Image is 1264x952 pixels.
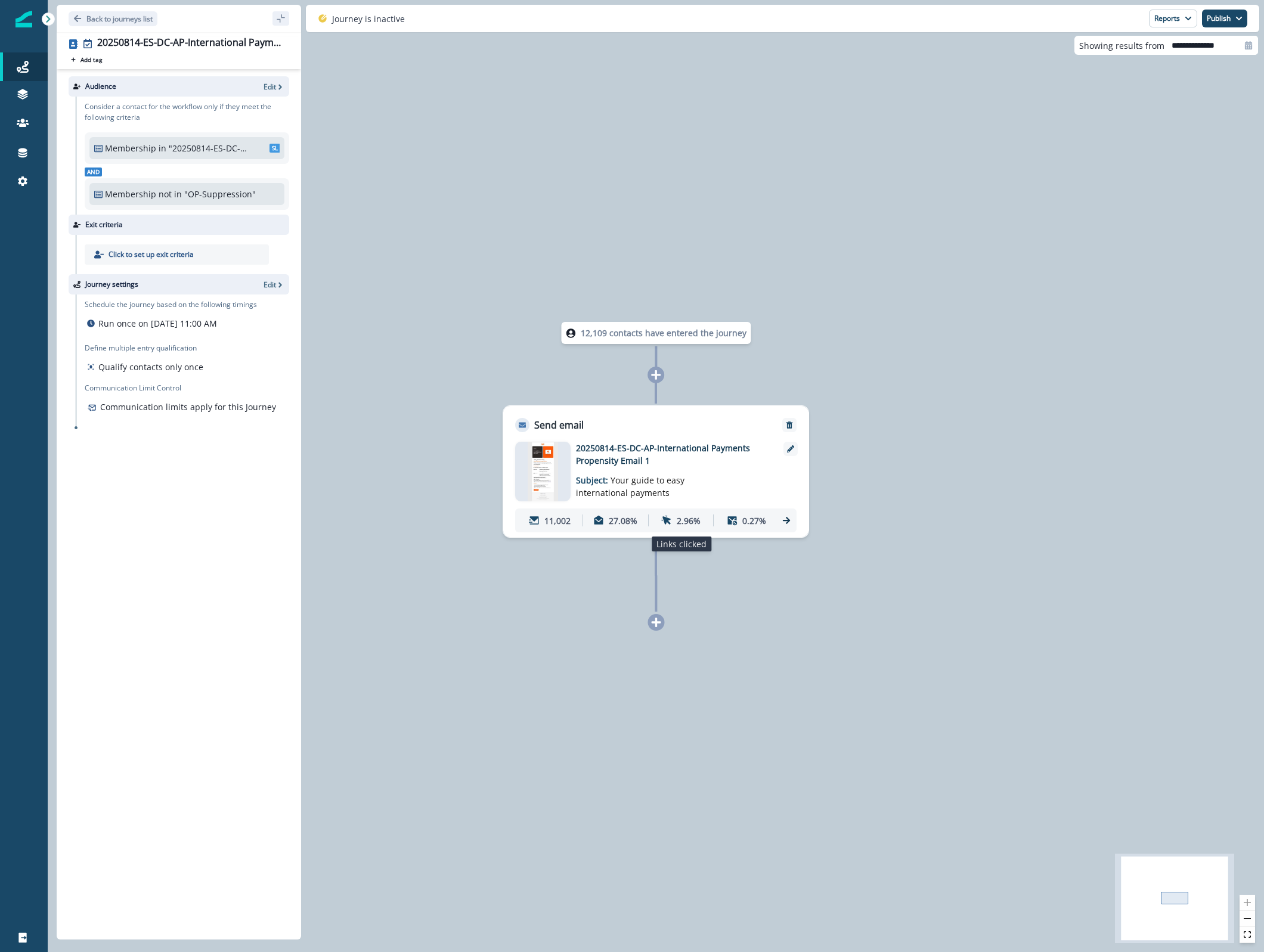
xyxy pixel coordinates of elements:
button: fit view [1240,927,1255,943]
img: email asset unavailable [528,442,557,501]
p: Audience [85,81,116,92]
p: Membership [105,142,156,154]
span: And [85,168,102,176]
div: 12,109 contacts have entered the journey [542,322,771,344]
button: sidebar collapse toggle [272,11,289,26]
button: Go back [69,11,157,26]
p: not in [159,188,182,200]
button: zoom out [1240,911,1255,927]
p: Journey is inactive [332,13,405,25]
p: Edit [264,280,276,290]
p: Define multiple entry qualification [85,343,206,353]
p: 27.08% [609,514,637,527]
span: SL [269,144,280,153]
img: Inflection [16,11,32,27]
p: Schedule the journey based on the following timings [85,299,257,310]
p: Showing results from [1079,39,1164,52]
p: Membership [105,188,156,200]
p: Journey settings [85,279,138,290]
p: Subject: [576,467,725,499]
p: "20250814-ES-DC-AP-International Payments Propensity" [169,142,249,154]
p: 20250814-ES-DC-AP-International Payments Propensity Email 1 [576,442,767,467]
p: Consider a contact for the workflow only if they meet the following criteria [85,101,289,123]
button: Edit [264,82,284,92]
button: Reports [1149,10,1197,27]
button: Remove [780,421,799,429]
p: 11,002 [544,514,571,527]
p: 0.27% [742,514,766,527]
p: 2.96% [677,514,701,527]
button: Add tag [69,55,104,64]
button: Publish [1202,10,1247,27]
p: "OP-Suppression" [184,188,264,200]
p: Communication Limit Control [85,383,289,393]
p: Exit criteria [85,219,123,230]
button: Edit [264,280,284,290]
p: Communication limits apply for this Journey [100,401,276,413]
p: Edit [264,82,276,92]
div: 20250814-ES-DC-AP-International Payments Propensity [97,37,284,50]
span: Your guide to easy international payments [576,475,684,498]
p: in [159,142,166,154]
p: Qualify contacts only once [98,361,203,373]
p: Run once on [DATE] 11:00 AM [98,317,217,330]
p: Click to set up exit criteria [109,249,194,260]
p: Add tag [80,56,102,63]
p: 12,109 contacts have entered the journey [581,327,746,339]
div: Send emailRemoveemail asset unavailable20250814-ES-DC-AP-International Payments Propensity Email ... [503,405,809,538]
p: Send email [534,418,584,432]
p: Back to journeys list [86,14,153,24]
